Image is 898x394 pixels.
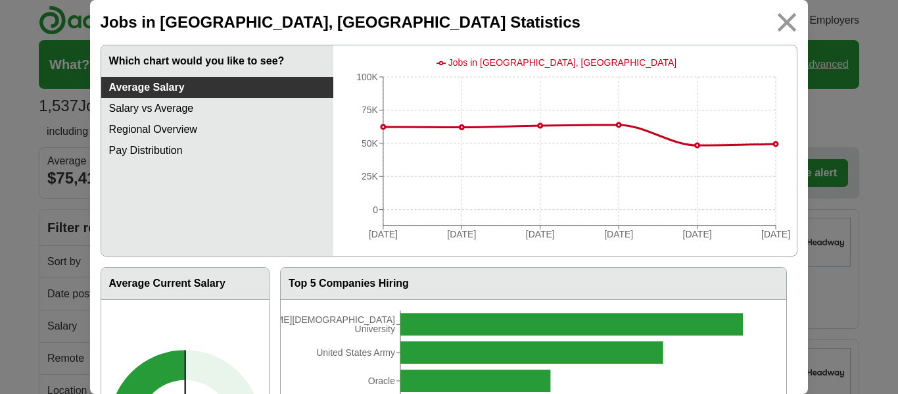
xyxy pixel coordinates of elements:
[604,229,633,239] tspan: [DATE]
[101,119,333,140] a: Regional Overview
[448,57,676,68] span: Jobs in [GEOGRAPHIC_DATA], [GEOGRAPHIC_DATA]
[101,140,333,161] a: Pay Distribution
[362,105,379,115] tspan: 75K
[772,8,802,37] img: icon_close.svg
[368,376,395,386] tspan: Oracle
[362,138,379,149] tspan: 50K
[362,171,379,182] tspan: 25K
[683,229,712,239] tspan: [DATE]
[447,229,476,239] tspan: [DATE]
[281,268,786,300] h3: Top 5 Companies Hiring
[368,229,397,239] tspan: [DATE]
[101,45,333,77] h3: Which chart would you like to see?
[216,314,395,325] tspan: [PERSON_NAME][DEMOGRAPHIC_DATA]
[526,229,555,239] tspan: [DATE]
[101,98,333,119] a: Salary vs Average
[101,77,333,98] a: Average Salary
[101,11,580,34] h2: Jobs in [GEOGRAPHIC_DATA], [GEOGRAPHIC_DATA] Statistics
[355,324,395,334] tspan: University
[316,347,395,358] tspan: United States Army
[356,72,378,82] tspan: 100K
[373,205,378,215] tspan: 0
[761,229,790,239] tspan: [DATE]
[101,268,269,300] h3: Average Current Salary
